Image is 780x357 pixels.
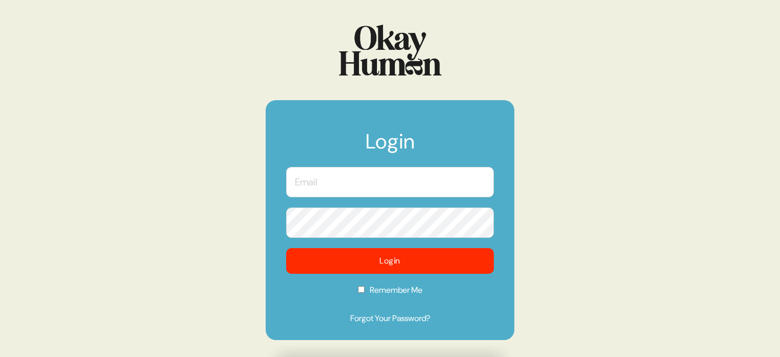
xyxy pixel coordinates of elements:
img: Logo [339,25,442,76]
a: Forgot Your Password? [286,312,494,325]
input: Remember Me [358,286,365,293]
h1: Login [286,131,494,162]
button: Login [286,248,494,274]
label: Remember Me [286,284,494,303]
input: Email [286,167,494,197]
